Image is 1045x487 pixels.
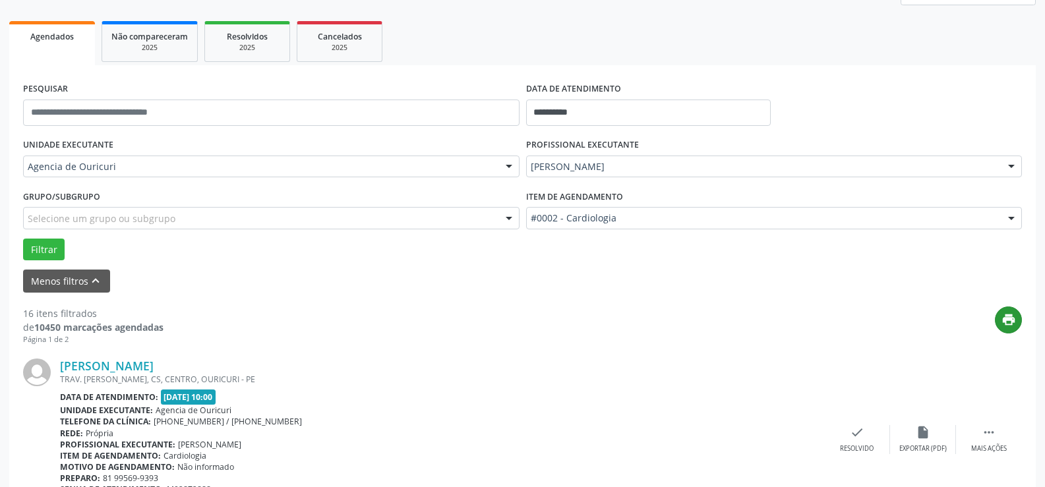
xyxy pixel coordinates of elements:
label: DATA DE ATENDIMENTO [526,79,621,100]
span: Não compareceram [111,31,188,42]
span: Agencia de Ouricuri [28,160,493,173]
span: [PERSON_NAME] [531,160,996,173]
button: print [995,306,1022,333]
img: img [23,358,51,386]
span: Não informado [177,461,234,473]
div: 2025 [214,43,280,53]
span: Cardiologia [164,450,206,461]
div: 2025 [111,43,188,53]
button: Filtrar [23,239,65,261]
div: Exportar (PDF) [899,444,947,453]
span: [PHONE_NUMBER] / [PHONE_NUMBER] [154,416,302,427]
b: Item de agendamento: [60,450,161,461]
span: Agendados [30,31,74,42]
strong: 10450 marcações agendadas [34,321,164,333]
div: Resolvido [840,444,874,453]
button: Menos filtroskeyboard_arrow_up [23,270,110,293]
label: UNIDADE EXECUTANTE [23,135,113,156]
span: #0002 - Cardiologia [531,212,996,225]
div: Página 1 de 2 [23,334,164,345]
b: Unidade executante: [60,405,153,416]
span: Resolvidos [227,31,268,42]
label: PROFISSIONAL EXECUTANTE [526,135,639,156]
div: TRAV. [PERSON_NAME], CS, CENTRO, OURICURI - PE [60,374,824,385]
i:  [982,425,996,440]
i: insert_drive_file [916,425,930,440]
span: [PERSON_NAME] [178,439,241,450]
span: Agencia de Ouricuri [156,405,231,416]
div: Mais ações [971,444,1007,453]
a: [PERSON_NAME] [60,358,154,373]
label: PESQUISAR [23,79,68,100]
div: de [23,320,164,334]
b: Rede: [60,428,83,439]
span: Selecione um grupo ou subgrupo [28,212,175,225]
b: Preparo: [60,473,100,484]
b: Motivo de agendamento: [60,461,175,473]
span: [DATE] 10:00 [161,389,216,405]
i: print [1001,312,1016,327]
div: 2025 [307,43,373,53]
label: Grupo/Subgrupo [23,186,100,207]
b: Profissional executante: [60,439,175,450]
span: 81 99569-9393 [103,473,158,484]
label: Item de agendamento [526,186,623,207]
i: check [850,425,864,440]
b: Telefone da clínica: [60,416,151,427]
i: keyboard_arrow_up [88,273,103,288]
span: Cancelados [318,31,362,42]
b: Data de atendimento: [60,391,158,403]
span: Própria [86,428,113,439]
div: 16 itens filtrados [23,306,164,320]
